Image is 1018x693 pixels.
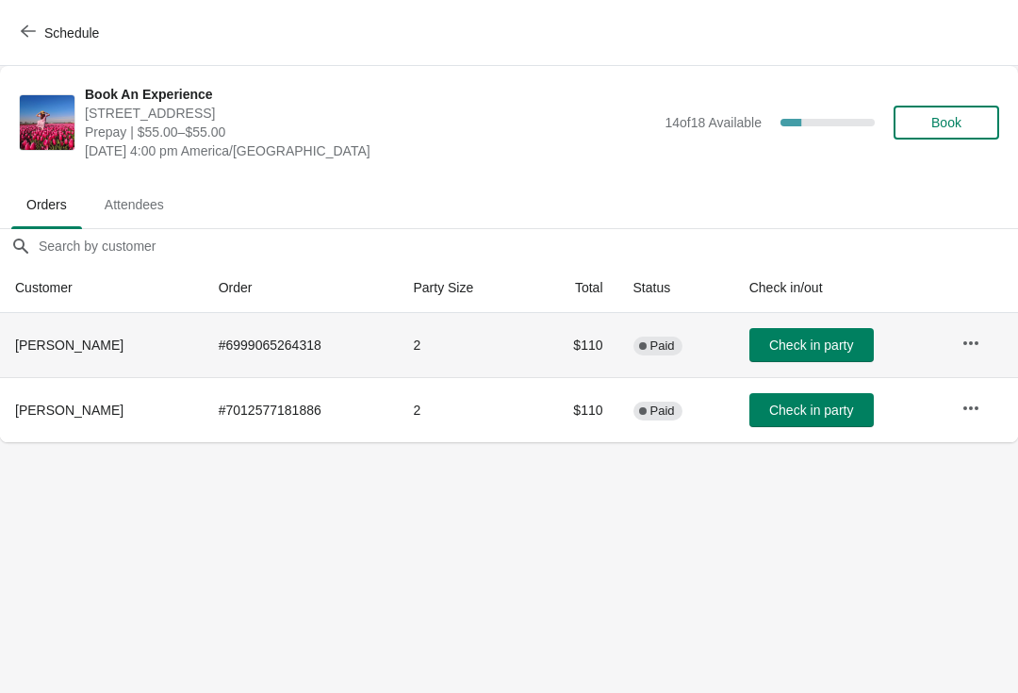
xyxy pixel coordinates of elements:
span: Check in party [769,403,853,418]
td: # 7012577181886 [204,377,399,442]
span: Paid [650,404,675,419]
span: Attendees [90,188,179,222]
td: $110 [531,377,618,442]
span: [STREET_ADDRESS] [85,104,655,123]
th: Total [531,263,618,313]
button: Schedule [9,16,114,50]
th: Status [618,263,734,313]
span: Schedule [44,25,99,41]
td: 2 [398,377,530,442]
span: Paid [650,338,675,354]
td: 2 [398,313,530,377]
input: Search by customer [38,229,1018,263]
span: [PERSON_NAME] [15,403,123,418]
td: # 6999065264318 [204,313,399,377]
span: [PERSON_NAME] [15,338,123,353]
button: Check in party [749,328,874,362]
th: Order [204,263,399,313]
span: [DATE] 4:00 pm America/[GEOGRAPHIC_DATA] [85,141,655,160]
td: $110 [531,313,618,377]
span: Check in party [769,338,853,353]
span: Book An Experience [85,85,655,104]
button: Book [894,106,999,140]
th: Party Size [398,263,530,313]
button: Check in party [749,393,874,427]
th: Check in/out [734,263,946,313]
span: Prepay | $55.00–$55.00 [85,123,655,141]
span: Orders [11,188,82,222]
span: Book [931,115,961,130]
span: 14 of 18 Available [665,115,762,130]
img: Book An Experience [20,95,74,150]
